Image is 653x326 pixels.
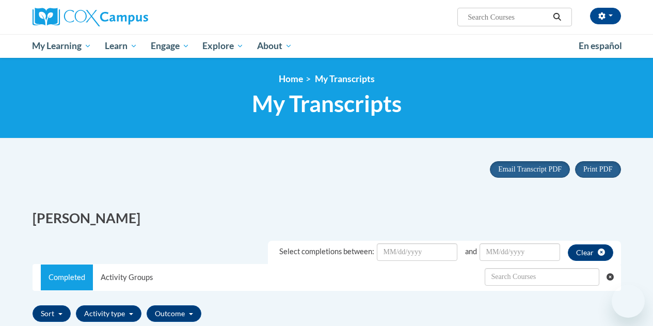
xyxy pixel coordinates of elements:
button: Account Settings [590,8,621,24]
button: Print PDF [575,161,620,178]
button: Email Transcript PDF [490,161,570,178]
h2: [PERSON_NAME] [33,209,319,228]
iframe: Button to launch messaging window [612,285,645,318]
span: and [465,247,477,256]
span: En español [579,40,622,51]
span: Learn [105,40,137,52]
a: Cox Campus [33,8,218,26]
a: Home [279,73,303,84]
span: Explore [202,40,244,52]
input: Search Courses [467,11,549,23]
button: Outcome [147,305,201,322]
a: Explore [196,34,250,58]
a: Completed [41,265,93,290]
span: About [257,40,292,52]
input: Search Withdrawn Transcripts [485,268,599,286]
a: About [250,34,299,58]
span: My Transcripts [252,90,402,117]
input: Date Input [377,243,457,261]
button: Activity type [76,305,141,322]
span: Select completions between: [279,247,374,256]
span: Engage [151,40,189,52]
button: clear [568,244,613,261]
span: Print PDF [583,165,612,173]
button: Search [549,11,565,23]
span: My Transcripts [315,73,375,84]
input: Date Input [480,243,560,261]
span: Email Transcript PDF [498,165,562,173]
a: En español [572,35,629,57]
a: Engage [144,34,196,58]
div: Main menu [25,34,629,58]
button: Sort [33,305,71,322]
img: Cox Campus [33,8,148,26]
a: My Learning [26,34,99,58]
a: Learn [98,34,144,58]
a: Activity Groups [93,265,161,290]
span: My Learning [32,40,91,52]
button: Clear searching [607,265,620,289]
